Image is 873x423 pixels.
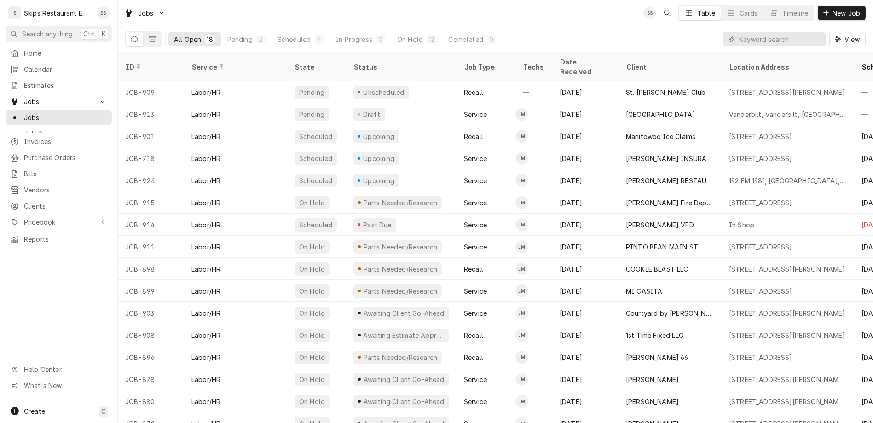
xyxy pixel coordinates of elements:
[6,182,112,197] a: Vendors
[729,154,792,163] div: [STREET_ADDRESS]
[626,264,688,274] div: COOKIE BLAST LLC
[6,232,112,247] a: Reports
[729,264,845,274] div: [STREET_ADDRESS][PERSON_NAME]
[118,368,184,390] div: JOB-878
[118,214,184,236] div: JOB-914
[782,8,808,18] div: Timeline
[626,220,694,230] div: [PERSON_NAME] VFD
[362,264,438,274] div: Parts Needed/Research
[298,397,326,406] div: On Hold
[552,346,619,368] div: [DATE]
[626,176,714,185] div: [PERSON_NAME] RESTAURANT
[626,286,662,296] div: MI CASITA
[6,214,112,230] a: Go to Pricebook
[118,258,184,280] div: JOB-898
[464,242,487,252] div: Service
[97,6,110,19] div: SS
[464,198,487,208] div: Service
[118,346,184,368] div: JOB-896
[515,174,528,187] div: Longino Monroe's Avatar
[121,6,169,21] a: Go to Jobs
[362,198,438,208] div: Parts Needed/Research
[660,6,675,20] button: Open search
[118,125,184,147] div: JOB-901
[831,8,862,18] span: New Job
[102,29,106,39] span: K
[729,87,845,97] div: [STREET_ADDRESS][PERSON_NAME]
[552,368,619,390] div: [DATE]
[464,308,487,318] div: Service
[552,280,619,302] div: [DATE]
[6,150,112,165] a: Purchase Orders
[118,390,184,412] div: JOB-880
[552,258,619,280] div: [DATE]
[729,198,792,208] div: [STREET_ADDRESS]
[552,236,619,258] div: [DATE]
[552,390,619,412] div: [DATE]
[298,308,326,318] div: On Hold
[552,147,619,169] div: [DATE]
[515,240,528,253] div: LM
[191,198,220,208] div: Labor/HR
[6,78,112,93] a: Estimates
[464,110,487,119] div: Service
[464,154,487,163] div: Service
[552,81,619,103] div: [DATE]
[515,373,528,386] div: Jason Marroquin's Avatar
[191,62,278,72] div: Service
[626,353,688,362] div: [PERSON_NAME] 66
[378,35,383,44] div: 0
[515,307,528,319] div: JM
[829,32,866,46] button: View
[464,176,487,185] div: Service
[464,353,483,362] div: Recall
[24,365,106,374] span: Help Center
[298,242,326,252] div: On Hold
[118,280,184,302] div: JOB-899
[515,395,528,408] div: Jason Marroquin's Avatar
[22,29,73,39] span: Search anything
[118,324,184,346] div: JOB-908
[24,185,107,195] span: Vendors
[24,97,93,106] span: Jobs
[24,169,107,179] span: Bills
[191,242,220,252] div: Labor/HR
[24,8,92,18] div: Skips Restaurant Equipment
[362,110,382,119] div: Draft
[298,132,333,141] div: Scheduled
[118,169,184,191] div: JOB-924
[298,198,326,208] div: On Hold
[24,153,107,162] span: Purchase Orders
[643,6,656,19] div: Shan Skipper's Avatar
[464,87,483,97] div: Recall
[729,286,792,296] div: [STREET_ADDRESS]
[362,87,405,97] div: Unscheduled
[24,113,107,122] span: Jobs
[515,351,528,364] div: Jason Marroquin's Avatar
[515,130,528,143] div: Longino Monroe's Avatar
[298,286,326,296] div: On Hold
[523,62,545,72] div: Techs
[118,191,184,214] div: JOB-915
[489,35,494,44] div: 0
[626,198,714,208] div: [PERSON_NAME] Fire Department
[552,103,619,125] div: [DATE]
[515,351,528,364] div: JM
[515,307,528,319] div: Jason Marroquin's Avatar
[191,308,220,318] div: Labor/HR
[552,214,619,236] div: [DATE]
[397,35,423,44] div: On Hold
[552,302,619,324] div: [DATE]
[6,46,112,61] a: Home
[24,129,107,139] span: Job Series
[362,397,445,406] div: Awaiting Client Go-Ahead
[298,375,326,384] div: On Hold
[626,87,706,97] div: St. [PERSON_NAME] Club
[729,62,845,72] div: Location Address
[295,62,339,72] div: State
[362,132,396,141] div: Upcoming
[191,330,220,340] div: Labor/HR
[643,6,656,19] div: SS
[552,125,619,147] div: [DATE]
[464,397,487,406] div: Service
